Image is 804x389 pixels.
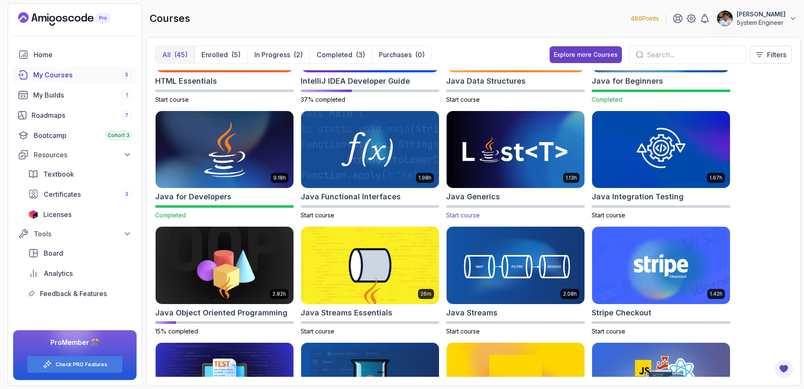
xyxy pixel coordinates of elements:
button: In Progress(2) [247,46,309,63]
span: Start course [592,212,625,219]
p: System Engineer [737,19,785,27]
img: Java Functional Interfaces card [301,111,439,188]
a: Check PRO Features [56,361,107,368]
img: Java Streams card [447,227,584,304]
a: bootcamp [13,127,137,144]
span: Start course [446,96,480,103]
button: Completed(3) [309,46,372,63]
a: board [23,245,137,262]
button: Open Feedback Button [774,359,794,379]
span: Analytics [44,268,73,278]
h2: IntelliJ IDEA Developer Guide [301,75,410,87]
img: Stripe Checkout card [592,227,730,304]
p: 1.98h [418,175,431,181]
img: jetbrains icon [28,210,38,219]
h2: Java Streams Essentials [301,307,392,319]
span: Licenses [43,209,71,220]
p: 2.82h [272,291,286,297]
p: All [162,50,171,60]
span: Certificates [44,189,81,199]
a: Java Object Oriented Programming card2.82hJava Object Oriented Programming15% completed [155,226,294,336]
img: Java Generics card [443,109,588,190]
span: 1 [126,92,128,98]
span: Textbook [43,169,74,179]
span: 37% completed [301,96,345,103]
span: Start course [592,328,625,335]
span: Start course [446,212,480,219]
span: Start course [155,96,189,103]
span: Start course [446,328,480,335]
p: [PERSON_NAME] [737,10,785,19]
div: My Courses [33,70,132,80]
div: Resources [34,150,132,160]
h2: Java Functional Interfaces [301,191,401,203]
p: 26m [421,291,431,297]
button: Explore more Courses [550,46,622,63]
h2: Java for Beginners [592,75,663,87]
p: Purchases [379,50,412,60]
p: 9.18h [273,175,286,181]
div: (5) [231,50,241,60]
div: Roadmaps [32,110,132,120]
h2: Java for Developers [155,191,231,203]
h2: Java Object Oriented Programming [155,307,288,319]
img: user profile image [717,11,733,26]
h2: Java Data Structures [446,75,526,87]
span: Start course [301,328,334,335]
a: courses [13,66,137,83]
div: (0) [415,50,425,60]
p: Enrolled [201,50,228,60]
a: roadmaps [13,107,137,124]
a: Java for Developers card9.18hJava for DevelopersCompleted [155,111,294,220]
div: Explore more Courses [554,50,618,59]
p: Filters [767,50,786,60]
span: Completed [155,212,186,219]
div: (3) [356,50,365,60]
h2: Java Integration Testing [592,191,684,203]
span: Feedback & Features [40,288,107,299]
p: Completed [317,50,352,60]
a: feedback [23,285,137,302]
p: In Progress [254,50,290,60]
a: builds [13,87,137,103]
img: Java for Developers card [156,111,294,188]
p: 1.67h [709,175,722,181]
input: Search... [647,50,739,60]
span: 7 [125,112,128,119]
div: (2) [294,50,303,60]
h2: Java Generics [446,191,500,203]
button: Enrolled(5) [194,46,247,63]
a: home [13,46,137,63]
button: Check PRO Features [27,356,123,373]
div: Home [34,50,132,60]
span: 15% completed [155,328,198,335]
span: Start course [301,212,334,219]
div: (45) [174,50,188,60]
span: Board [44,248,63,258]
p: 1.42h [710,291,722,297]
img: Java Integration Testing card [592,111,730,188]
button: Purchases(0) [372,46,431,63]
a: analytics [23,265,137,282]
h2: Stripe Checkout [592,307,651,319]
div: Bootcamp [34,130,132,140]
div: My Builds [33,90,132,100]
h2: courses [150,12,190,25]
h2: HTML Essentials [155,75,217,87]
span: 3 [125,191,128,198]
span: Cohort 3 [108,132,130,139]
img: Java Streams Essentials card [301,227,439,304]
img: Java Object Oriented Programming card [156,227,294,304]
span: Completed [592,96,622,103]
div: Tools [34,229,132,239]
button: Resources [13,147,137,162]
a: Landing page [18,12,129,26]
p: 486 Points [631,14,659,23]
button: Filters [750,46,792,64]
button: user profile image[PERSON_NAME]System Engineer [717,10,797,27]
p: 1.13h [566,175,577,181]
a: licenses [23,206,137,223]
h2: Java Streams [446,307,497,319]
a: textbook [23,166,137,183]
